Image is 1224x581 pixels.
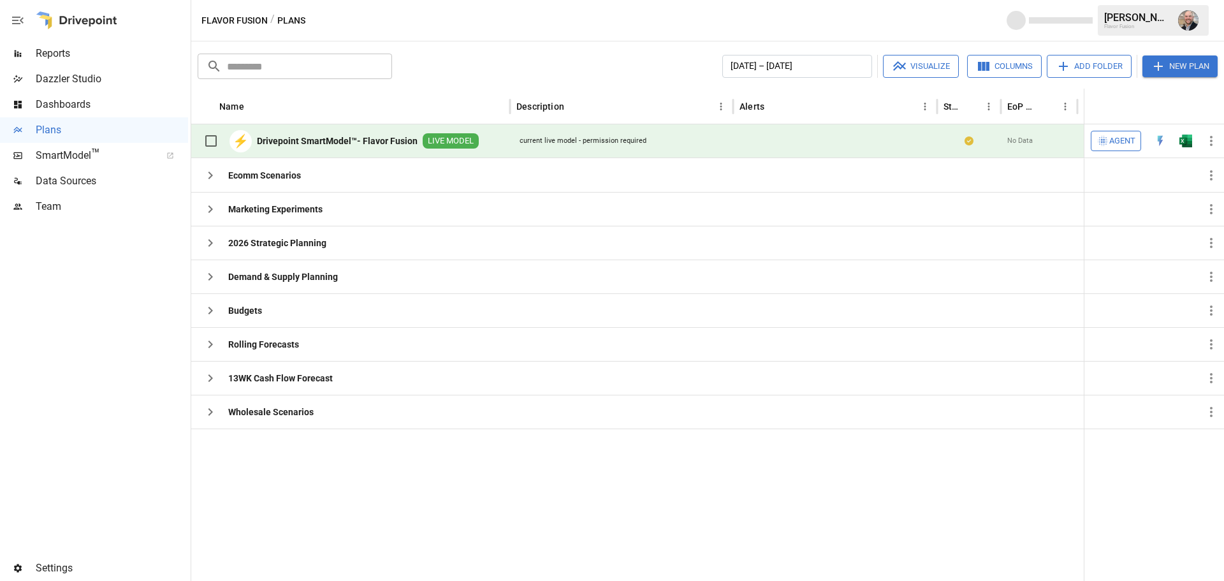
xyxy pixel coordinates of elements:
[270,13,275,29] div: /
[228,203,323,216] b: Marketing Experiments
[245,98,263,115] button: Sort
[962,98,980,115] button: Sort
[943,101,961,112] div: Status
[228,304,262,317] b: Budgets
[1142,55,1218,77] button: New Plan
[228,406,314,418] b: Wholesale Scenarios
[722,55,872,78] button: [DATE] – [DATE]
[228,270,338,283] b: Demand & Supply Planning
[1179,135,1192,147] img: excel-icon.76473adf.svg
[1178,10,1198,31] img: Dustin Jacobson
[228,169,301,182] b: Ecomm Scenarios
[1154,135,1167,147] div: Open in Quick Edit
[36,122,188,138] span: Plans
[36,97,188,112] span: Dashboards
[201,13,268,29] button: Flavor Fusion
[1154,135,1167,147] img: quick-edit-flash.b8aec18c.svg
[228,372,333,385] b: 13WK Cash Flow Forecast
[916,98,934,115] button: Alerts column menu
[423,135,479,147] span: LIVE MODEL
[516,101,564,112] div: Description
[712,98,730,115] button: Description column menu
[967,55,1042,78] button: Columns
[91,146,100,162] span: ™
[1038,98,1056,115] button: Sort
[1170,3,1206,38] button: Dustin Jacobson
[1104,11,1170,24] div: [PERSON_NAME]
[965,135,973,147] div: Your plan has changes in Excel that are not reflected in the Drivepoint Data Warehouse, select "S...
[1179,135,1192,147] div: Open in Excel
[36,561,188,576] span: Settings
[36,199,188,214] span: Team
[565,98,583,115] button: Sort
[228,338,299,351] b: Rolling Forecasts
[980,98,998,115] button: Status column menu
[257,135,418,147] b: Drivepoint SmartModel™- Flavor Fusion
[766,98,783,115] button: Sort
[739,101,764,112] div: Alerts
[36,46,188,61] span: Reports
[219,101,244,112] div: Name
[1109,134,1135,149] span: Agent
[228,237,326,249] b: 2026 Strategic Planning
[1104,24,1170,29] div: Flavor Fusion
[36,71,188,87] span: Dazzler Studio
[1007,101,1037,112] div: EoP Cash
[883,55,959,78] button: Visualize
[36,148,152,163] span: SmartModel
[520,136,646,146] div: current live model - permission required
[229,130,252,152] div: ⚡
[1047,55,1132,78] button: Add Folder
[1007,136,1033,146] span: No Data
[1091,131,1141,151] button: Agent
[1206,98,1224,115] button: Sort
[36,173,188,189] span: Data Sources
[1056,98,1074,115] button: EoP Cash column menu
